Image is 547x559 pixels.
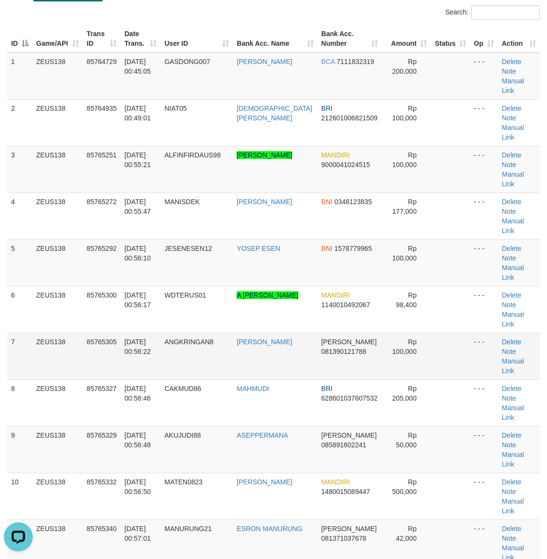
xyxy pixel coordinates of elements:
span: GASDONG007 [164,58,210,65]
a: A [PERSON_NAME] [237,291,298,299]
a: [PERSON_NAME] [237,151,292,159]
td: ZEUS138 [32,286,83,333]
span: 85764935 [87,104,117,112]
td: - - - [470,379,498,426]
span: JESENESEN12 [164,245,212,252]
span: Copy 212601006821509 to clipboard [321,114,378,122]
td: ZEUS138 [32,426,83,473]
a: Delete [502,291,521,299]
td: - - - [470,146,498,193]
span: Rp 100,000 [392,338,417,355]
span: Rp 50,000 [396,431,417,449]
span: 85765300 [87,291,117,299]
span: Copy 1140010492067 to clipboard [321,301,370,309]
span: 85765340 [87,525,117,533]
td: - - - [470,99,498,146]
a: Delete [502,58,521,65]
span: [PERSON_NAME] [321,338,377,346]
th: Game/API: activate to sort column ascending [32,25,83,52]
a: [PERSON_NAME] [237,198,292,206]
td: 3 [7,146,32,193]
span: 85765272 [87,198,117,206]
span: Copy 7111832319 to clipboard [336,58,374,65]
span: MANISDEK [164,198,200,206]
a: Delete [502,478,521,486]
a: Note [502,67,516,75]
a: [PERSON_NAME] [237,338,292,346]
span: AKUJUDI88 [164,431,200,439]
a: Note [502,254,516,262]
span: 85765305 [87,338,117,346]
span: [DATE] 00:45:05 [124,58,151,75]
a: Manual Link [502,264,524,281]
td: 6 [7,286,32,333]
td: - - - [470,239,498,286]
td: ZEUS138 [32,333,83,379]
span: [DATE] 00:55:21 [124,151,151,169]
span: MATEN0823 [164,478,202,486]
a: Manual Link [502,217,524,234]
a: Delete [502,104,521,112]
span: WDTERUS01 [164,291,206,299]
a: ASEPPERMANA [237,431,288,439]
td: ZEUS138 [32,99,83,146]
span: ALFINFIRDAUS98 [164,151,221,159]
a: Manual Link [502,124,524,141]
span: MANDIRI [321,291,350,299]
th: Op: activate to sort column ascending [470,25,498,52]
a: MAHMUDI [237,385,269,392]
td: - - - [470,193,498,239]
th: Bank Acc. Name: activate to sort column ascending [233,25,317,52]
a: Note [502,208,516,215]
th: Status: activate to sort column ascending [431,25,470,52]
span: BNI [321,245,333,252]
span: Rp 42,000 [396,525,417,542]
span: Copy 628601037607532 to clipboard [321,394,378,402]
a: Manual Link [502,77,524,94]
td: ZEUS138 [32,52,83,100]
span: Copy 081390121788 to clipboard [321,348,366,355]
a: Note [502,488,516,495]
a: [PERSON_NAME] [237,58,292,65]
span: CAKMUD86 [164,385,201,392]
th: User ID: activate to sort column ascending [160,25,233,52]
a: Delete [502,338,521,346]
span: Copy 0348123835 to clipboard [334,198,372,206]
th: Trans ID: activate to sort column ascending [83,25,120,52]
span: MANDIRI [321,151,350,159]
a: Delete [502,385,521,392]
button: Open LiveChat chat widget [4,4,33,33]
span: BNI [321,198,333,206]
span: MANURUNG21 [164,525,212,533]
span: 85765329 [87,431,117,439]
a: Delete [502,525,521,533]
span: BRI [321,104,333,112]
a: Note [502,441,516,449]
label: Search: [445,5,540,20]
span: Rp 100,000 [392,245,417,262]
span: Rp 100,000 [392,104,417,122]
span: [PERSON_NAME] [321,525,377,533]
span: 85764729 [87,58,117,65]
td: 9 [7,426,32,473]
td: - - - [470,286,498,333]
a: Manual Link [502,311,524,328]
a: YOSEP ESEN [237,245,280,252]
span: [DATE] 00:49:01 [124,104,151,122]
span: 85765327 [87,385,117,392]
span: [DATE] 00:56:48 [124,431,151,449]
span: Copy 9000041024515 to clipboard [321,161,370,169]
a: [DEMOGRAPHIC_DATA][PERSON_NAME] [237,104,312,122]
span: Rp 177,000 [392,198,417,215]
a: Note [502,348,516,355]
a: Manual Link [502,170,524,188]
a: Manual Link [502,497,524,515]
td: ZEUS138 [32,146,83,193]
td: - - - [470,52,498,100]
span: [DATE] 00:56:10 [124,245,151,262]
span: [PERSON_NAME] [321,431,377,439]
input: Search: [471,5,540,20]
a: Note [502,534,516,542]
span: [DATE] 00:55:47 [124,198,151,215]
th: Action: activate to sort column ascending [498,25,540,52]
